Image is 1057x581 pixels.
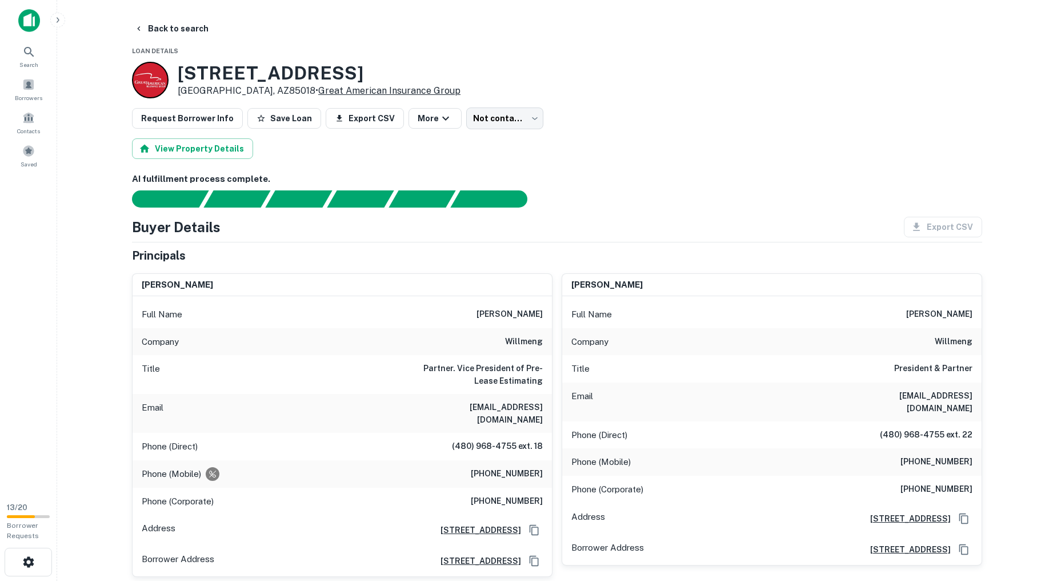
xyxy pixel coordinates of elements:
h6: (480) 968-4755 ext. 22 [880,428,972,442]
p: Borrower Address [571,541,644,558]
button: Copy Address [955,510,972,527]
h6: willmeng [505,335,543,349]
p: Full Name [142,308,182,321]
img: capitalize-icon.png [18,9,40,32]
button: Copy Address [526,552,543,570]
button: Copy Address [526,522,543,539]
h6: [PERSON_NAME] [571,278,643,292]
p: Phone (Mobile) [142,467,201,481]
p: Company [571,335,608,349]
h6: AI fulfillment process complete. [132,173,982,186]
a: Saved [3,140,54,171]
h6: [PHONE_NUMBER] [900,483,972,496]
h3: [STREET_ADDRESS] [178,62,461,84]
button: Back to search [130,18,213,39]
a: Borrowers [3,74,54,105]
p: Company [142,335,179,349]
p: Phone (Corporate) [142,495,214,508]
button: Request Borrower Info [132,108,243,129]
a: [STREET_ADDRESS] [431,524,521,536]
div: Principals found, still searching for contact information. This may take time... [389,190,455,208]
h6: [PHONE_NUMBER] [471,467,543,481]
h6: willmeng [935,335,972,349]
div: Your request is received and processing... [203,190,270,208]
h6: [PHONE_NUMBER] [471,495,543,508]
div: AI fulfillment process complete. [451,190,541,208]
p: Phone (Direct) [142,440,198,453]
p: Phone (Mobile) [571,455,631,469]
h6: President & Partner [894,362,972,376]
h6: [EMAIL_ADDRESS][DOMAIN_NAME] [835,389,972,415]
p: Address [142,522,175,539]
span: Contacts [17,126,40,136]
span: Borrowers [15,93,42,102]
div: Not contacted [466,108,543,129]
h6: [PERSON_NAME] [906,308,972,321]
div: Principals found, AI now looking for contact information... [327,190,394,208]
h6: [PHONE_NUMBER] [900,455,972,469]
button: Export CSV [326,108,404,129]
h6: (480) 968-4755 ext. 18 [452,440,543,453]
p: Address [571,510,605,527]
h6: [EMAIL_ADDRESS][DOMAIN_NAME] [406,401,543,426]
button: Save Loan [247,108,321,129]
button: More [409,108,462,129]
p: Borrower Address [142,552,214,570]
h4: Buyer Details [132,217,221,237]
span: Borrower Requests [7,522,39,540]
button: View Property Details [132,138,253,159]
p: Email [142,401,163,426]
div: Documents found, AI parsing details... [265,190,332,208]
h6: [PERSON_NAME] [142,278,213,292]
a: [STREET_ADDRESS] [861,512,951,525]
p: Full Name [571,308,612,321]
span: 13 / 20 [7,503,27,512]
a: [STREET_ADDRESS] [431,555,521,567]
div: Sending borrower request to AI... [118,190,204,208]
span: Search [19,60,38,69]
p: Phone (Corporate) [571,483,643,496]
h6: Partner. Vice President of Pre-Lease Estimating [406,362,543,387]
p: Email [571,389,593,415]
a: Great American Insurance Group [318,85,461,96]
span: Loan Details [132,47,178,54]
h5: Principals [132,247,186,264]
span: Saved [21,160,37,169]
p: Title [142,362,160,387]
a: Contacts [3,107,54,138]
p: Phone (Direct) [571,428,627,442]
a: [STREET_ADDRESS] [861,543,951,556]
h6: [PERSON_NAME] [477,308,543,321]
p: Title [571,362,590,376]
button: Copy Address [955,541,972,558]
a: Search [3,41,54,71]
p: [GEOGRAPHIC_DATA], AZ85018 • [178,84,461,98]
div: Requests to not be contacted at this number [206,467,219,481]
iframe: Chat Widget [1000,490,1057,544]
